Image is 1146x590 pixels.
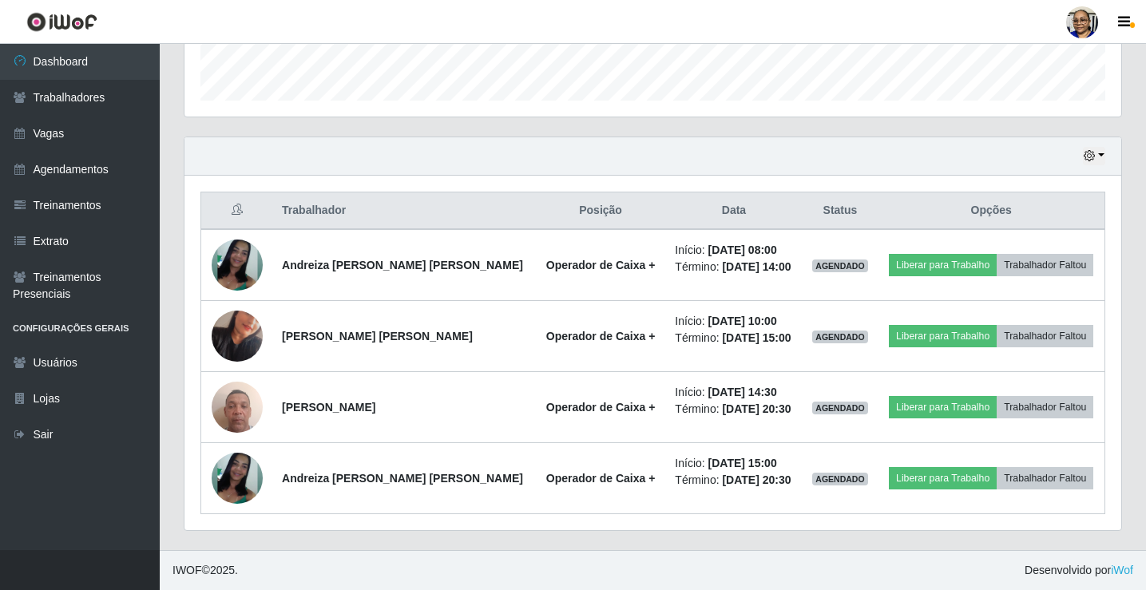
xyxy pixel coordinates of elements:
li: Início: [675,242,792,259]
span: AGENDADO [812,331,868,343]
img: 1724780126479.jpeg [212,291,263,382]
th: Data [665,192,802,230]
span: Desenvolvido por [1025,562,1133,579]
strong: [PERSON_NAME] [PERSON_NAME] [282,330,473,343]
li: Término: [675,330,792,346]
span: IWOF [172,564,202,576]
span: © 2025 . [172,562,238,579]
time: [DATE] 14:30 [708,386,777,398]
strong: Operador de Caixa + [546,472,656,485]
img: CoreUI Logo [26,12,97,32]
li: Início: [675,384,792,401]
strong: Operador de Caixa + [546,330,656,343]
time: [DATE] 15:00 [722,331,791,344]
time: [DATE] 15:00 [708,457,777,469]
th: Posição [536,192,666,230]
strong: Andreiza [PERSON_NAME] [PERSON_NAME] [282,472,523,485]
span: AGENDADO [812,402,868,414]
th: Trabalhador [272,192,536,230]
time: [DATE] 20:30 [722,402,791,415]
img: 1707838428420.jpeg [212,373,263,441]
span: AGENDADO [812,259,868,272]
img: 1618873875814.jpeg [212,453,263,504]
strong: Operador de Caixa + [546,259,656,271]
li: Término: [675,472,792,489]
strong: Andreiza [PERSON_NAME] [PERSON_NAME] [282,259,523,271]
li: Início: [675,455,792,472]
li: Término: [675,401,792,418]
button: Trabalhador Faltou [997,467,1093,489]
a: iWof [1111,564,1133,576]
th: Opções [878,192,1104,230]
time: [DATE] 20:30 [722,473,791,486]
span: AGENDADO [812,473,868,485]
strong: Operador de Caixa + [546,401,656,414]
time: [DATE] 14:00 [722,260,791,273]
button: Trabalhador Faltou [997,396,1093,418]
time: [DATE] 08:00 [708,244,777,256]
button: Trabalhador Faltou [997,254,1093,276]
strong: [PERSON_NAME] [282,401,375,414]
th: Status [803,192,878,230]
button: Liberar para Trabalho [889,254,997,276]
button: Liberar para Trabalho [889,325,997,347]
img: 1618873875814.jpeg [212,240,263,291]
li: Início: [675,313,792,330]
time: [DATE] 10:00 [708,315,777,327]
li: Término: [675,259,792,275]
button: Trabalhador Faltou [997,325,1093,347]
button: Liberar para Trabalho [889,396,997,418]
button: Liberar para Trabalho [889,467,997,489]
